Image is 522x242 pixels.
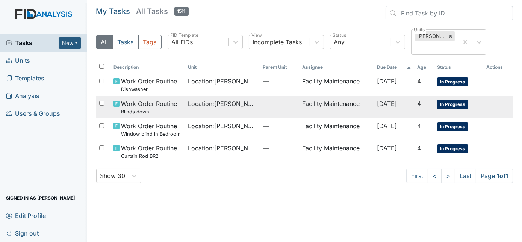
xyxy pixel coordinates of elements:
[6,108,60,119] span: Users & Groups
[96,35,162,49] div: Type filter
[386,6,513,20] input: Find Task by ID
[334,38,345,47] div: Any
[6,55,30,67] span: Units
[172,38,193,47] div: All FIDs
[188,121,256,130] span: Location : [PERSON_NAME].
[417,77,421,85] span: 4
[6,210,46,221] span: Edit Profile
[441,169,455,183] a: >
[121,121,180,138] span: Work Order Routine Window blind in Bedroom
[99,64,104,69] input: Toggle All Rows Selected
[263,99,297,108] span: —
[59,37,81,49] button: New
[299,61,374,74] th: Assignee
[100,171,126,180] div: Show 30
[96,6,130,17] h5: My Tasks
[138,35,162,49] button: Tags
[417,144,421,152] span: 4
[406,169,428,183] a: First
[185,61,259,74] th: Toggle SortBy
[6,192,75,204] span: Signed in as [PERSON_NAME]
[6,73,44,84] span: Templates
[263,77,297,86] span: —
[113,35,139,49] button: Tasks
[260,61,300,74] th: Toggle SortBy
[377,122,397,130] span: [DATE]
[121,108,177,115] small: Blinds down
[188,77,256,86] span: Location : [PERSON_NAME].
[253,38,302,47] div: Incomplete Tasks
[174,7,189,16] span: 1511
[415,31,446,41] div: [PERSON_NAME].
[497,172,508,180] strong: 1 of 1
[263,144,297,153] span: —
[414,61,434,74] th: Toggle SortBy
[434,61,483,74] th: Toggle SortBy
[6,90,39,102] span: Analysis
[110,61,185,74] th: Toggle SortBy
[437,144,468,153] span: In Progress
[417,122,421,130] span: 4
[121,153,177,160] small: Curtain Rod BR2
[263,121,297,130] span: —
[188,144,256,153] span: Location : [PERSON_NAME].
[188,99,256,108] span: Location : [PERSON_NAME].
[374,61,414,74] th: Toggle SortBy
[96,35,113,49] button: All
[6,38,59,47] a: Tasks
[437,122,468,131] span: In Progress
[377,144,397,152] span: [DATE]
[377,100,397,107] span: [DATE]
[299,74,374,96] td: Facility Maintenance
[417,100,421,107] span: 4
[121,144,177,160] span: Work Order Routine Curtain Rod BR2
[121,86,177,93] small: Dishwasher
[455,169,476,183] a: Last
[121,77,177,93] span: Work Order Routine Dishwasher
[121,99,177,115] span: Work Order Routine Blinds down
[483,61,513,74] th: Actions
[377,77,397,85] span: [DATE]
[136,6,189,17] h5: All Tasks
[299,141,374,163] td: Facility Maintenance
[121,130,180,138] small: Window blind in Bedroom
[476,169,513,183] span: Page
[437,100,468,109] span: In Progress
[299,96,374,118] td: Facility Maintenance
[428,169,442,183] a: <
[6,227,39,239] span: Sign out
[437,77,468,86] span: In Progress
[299,118,374,141] td: Facility Maintenance
[406,169,513,183] nav: task-pagination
